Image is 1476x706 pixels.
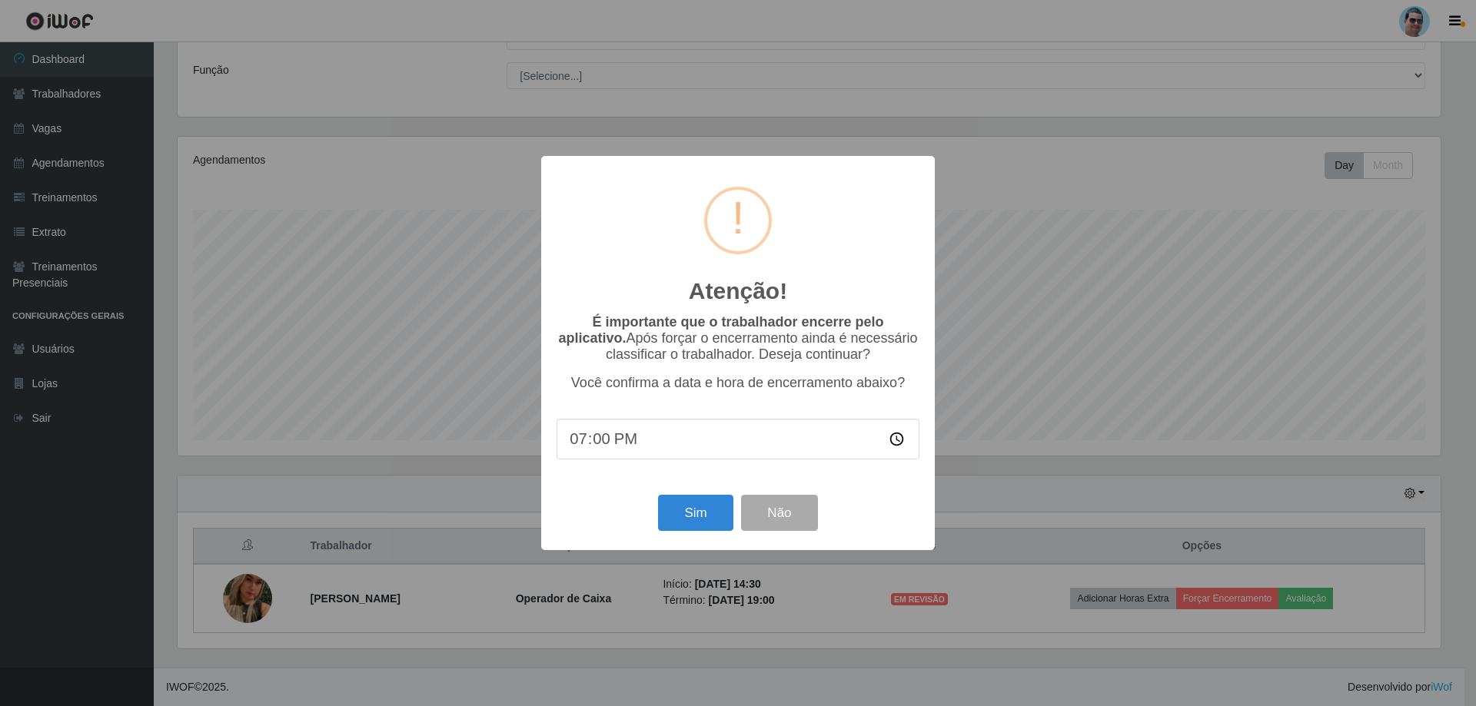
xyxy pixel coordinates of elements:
button: Não [741,495,817,531]
button: Sim [658,495,733,531]
p: Após forçar o encerramento ainda é necessário classificar o trabalhador. Deseja continuar? [557,314,919,363]
p: Você confirma a data e hora de encerramento abaixo? [557,375,919,391]
b: É importante que o trabalhador encerre pelo aplicativo. [558,314,883,346]
h2: Atenção! [689,277,787,305]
